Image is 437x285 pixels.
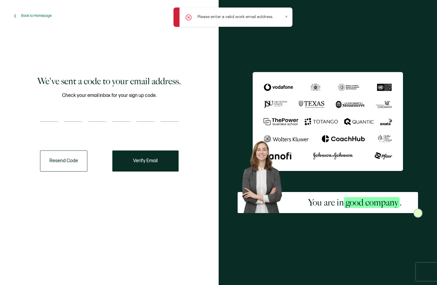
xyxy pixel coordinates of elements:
span: Verify Email [133,159,158,163]
button: Verify Email [112,150,179,172]
span: good company [344,197,400,208]
button: Resend Code [40,150,87,172]
iframe: Chat Widget [337,217,437,285]
img: Sertifier Signup [414,209,423,218]
p: Please enter a valid work email address. [198,14,273,20]
img: Sertifier We've sent a code to your email address. [253,72,403,171]
h1: We've sent a code to your email address. [37,75,181,87]
h2: You are in . [308,197,402,209]
span: Check your email inbox for your sign up code. [62,92,157,99]
img: Sertifier Signup - You are in <span class="strong-h">good company</span>. Hero [238,137,292,213]
span: Back to Homepage [21,14,52,18]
